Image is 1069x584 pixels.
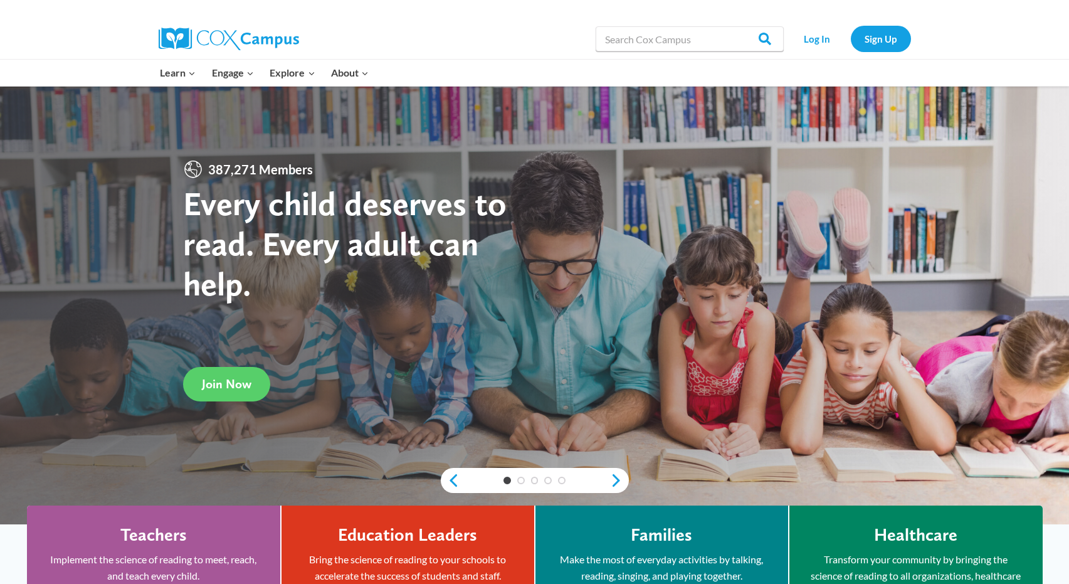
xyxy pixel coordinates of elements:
a: next [610,473,629,488]
span: Engage [212,65,254,81]
a: 5 [558,477,566,484]
h4: Education Leaders [338,524,477,546]
nav: Secondary Navigation [790,26,911,51]
span: Learn [160,65,196,81]
span: Explore [270,65,315,81]
span: About [331,65,369,81]
a: 3 [531,477,539,484]
a: 1 [503,477,511,484]
p: Implement the science of reading to meet, reach, and teach every child. [46,551,261,583]
h4: Teachers [120,524,187,546]
h4: Healthcare [874,524,957,546]
input: Search Cox Campus [596,26,784,51]
a: 2 [517,477,525,484]
nav: Primary Navigation [152,60,377,86]
a: Join Now [183,367,270,401]
p: Bring the science of reading to your schools to accelerate the success of students and staff. [300,551,515,583]
img: Cox Campus [159,28,299,50]
h4: Families [631,524,692,546]
a: Log In [790,26,845,51]
a: 4 [544,477,552,484]
span: Join Now [202,376,251,391]
p: Make the most of everyday activities by talking, reading, singing, and playing together. [554,551,769,583]
strong: Every child deserves to read. Every adult can help. [183,183,507,303]
span: 387,271 Members [203,159,318,179]
a: Sign Up [851,26,911,51]
div: content slider buttons [441,468,629,493]
a: previous [441,473,460,488]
